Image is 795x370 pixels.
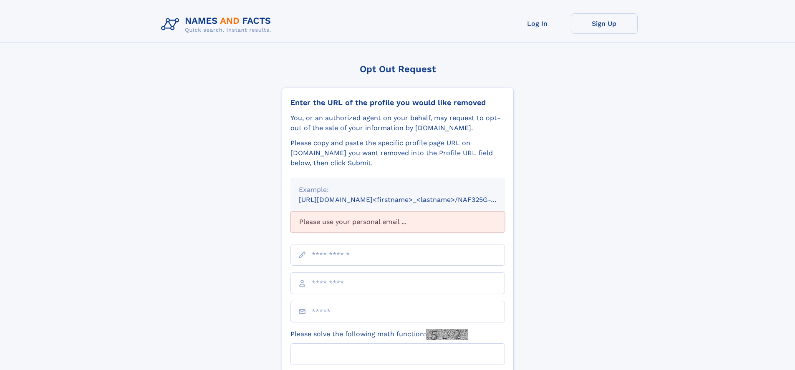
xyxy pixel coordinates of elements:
label: Please solve the following math function: [290,329,468,340]
img: Logo Names and Facts [158,13,278,36]
a: Sign Up [571,13,638,34]
div: Opt Out Request [282,64,514,74]
div: Please copy and paste the specific profile page URL on [DOMAIN_NAME] you want removed into the Pr... [290,138,505,168]
div: Please use your personal email ... [290,211,505,232]
div: Example: [299,185,497,195]
small: [URL][DOMAIN_NAME]<firstname>_<lastname>/NAF325G-xxxxxxxx [299,196,521,204]
a: Log In [504,13,571,34]
div: Enter the URL of the profile you would like removed [290,98,505,107]
div: You, or an authorized agent on your behalf, may request to opt-out of the sale of your informatio... [290,113,505,133]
